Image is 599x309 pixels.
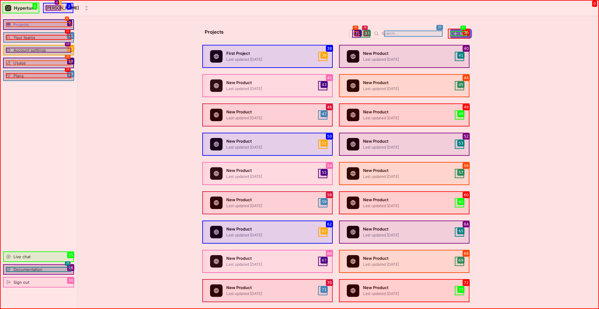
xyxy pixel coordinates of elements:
p: New Product [226,285,317,291]
button: [PERSON_NAME] [43,3,91,13]
a: Documentation [3,264,74,275]
p: New Product [226,197,317,203]
p: New Product [363,255,454,262]
p: New Product [363,226,454,232]
div: Live chat [13,254,31,259]
div: Account settings [13,48,46,53]
p: Last updated [DATE] [363,174,454,179]
p: New Product [226,138,317,145]
p: New Product [226,80,317,86]
p: New Product [226,168,317,174]
p: New Product [363,109,454,115]
p: Last updated [DATE] [226,232,317,238]
p: Last updated [DATE] [226,145,317,150]
p: New Product [363,168,454,174]
p: Last updated [DATE] [226,86,317,92]
div: Your teams [13,35,35,40]
p: Last updated [DATE] [363,115,454,121]
p: Last updated [DATE] [226,203,317,209]
a: Usage [3,58,74,68]
a: Account settings [3,45,74,55]
p: New Product [226,226,317,232]
p: Last updated [DATE] [226,262,317,267]
div: Usage [13,60,26,65]
div: Sign out [13,280,29,285]
p: Last updated [DATE] [226,291,317,297]
span: New [460,32,469,36]
p: New Product [363,285,454,291]
div: Documentation [13,267,42,272]
a: Plans [3,70,74,81]
p: Last updated [DATE] [226,174,317,179]
p: New Product [226,109,317,115]
p: First Project [226,50,317,57]
p: New Product [363,138,454,145]
input: Search... [381,31,445,37]
p: Last updated [DATE] [363,262,454,267]
p: Last updated [DATE] [363,203,454,209]
p: Last updated [DATE] [363,86,454,92]
div: Plans [13,73,24,78]
p: Last updated [DATE] [363,145,454,150]
p: New Product [363,50,454,57]
p: Last updated [DATE] [226,115,317,121]
div: [PERSON_NAME] [46,5,79,11]
button: New [450,29,472,39]
p: Projects [205,29,223,39]
p: Last updated [DATE] [363,57,454,62]
p: Last updated [DATE] [226,57,317,62]
a: Projects [3,19,74,30]
p: New Product [363,80,454,86]
p: Last updated [DATE] [363,232,454,238]
div: Projects [13,22,29,27]
p: New Product [363,197,454,203]
p: New Product [226,255,317,262]
a: Your teams [3,32,74,43]
p: Last updated [DATE] [363,291,454,297]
